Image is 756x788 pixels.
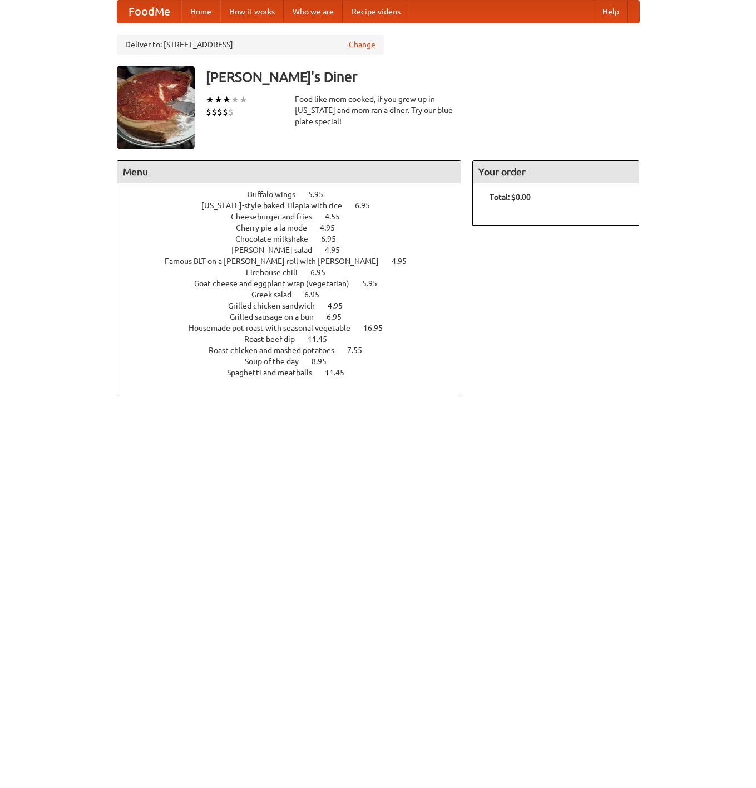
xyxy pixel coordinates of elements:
[220,1,284,23] a: How it works
[355,201,381,210] span: 6.95
[308,335,338,344] span: 11.45
[227,368,365,377] a: Spaghetti and meatballs 11.45
[284,1,343,23] a: Who we are
[363,324,394,332] span: 16.95
[310,268,337,277] span: 6.95
[325,368,355,377] span: 11.45
[194,279,398,288] a: Goat cheese and eggplant wrap (vegetarian) 5.95
[194,279,360,288] span: Goat cheese and eggplant wrap (vegetarian)
[490,193,531,202] b: Total: $0.00
[328,301,354,310] span: 4.95
[231,212,323,221] span: Cheeseburger and fries
[230,312,325,321] span: Grilled sausage on a bun
[295,94,462,127] div: Food like mom cooked, if you grew up in [US_STATE] and mom ran a diner. Try our blue plate special!
[201,201,353,210] span: [US_STATE]-style baked Tilapia with rice
[325,212,351,221] span: 4.55
[248,190,344,199] a: Buffalo wings 5.95
[228,301,363,310] a: Grilled chicken sandwich 4.95
[246,268,346,277] a: Firehouse chili 6.95
[209,346,345,355] span: Roast chicken and mashed potatoes
[165,257,390,266] span: Famous BLT on a [PERSON_NAME] roll with [PERSON_NAME]
[235,234,319,243] span: Chocolate milkshake
[343,1,409,23] a: Recipe videos
[181,1,220,23] a: Home
[217,106,223,118] li: $
[236,223,355,232] a: Cherry pie a la mode 4.95
[304,290,330,299] span: 6.95
[362,279,388,288] span: 5.95
[312,357,338,366] span: 8.95
[392,257,418,266] span: 4.95
[117,1,181,23] a: FoodMe
[165,257,427,266] a: Famous BLT on a [PERSON_NAME] roll with [PERSON_NAME] 4.95
[206,94,214,106] li: ★
[230,312,362,321] a: Grilled sausage on a bun 6.95
[201,201,391,210] a: [US_STATE]-style baked Tilapia with rice 6.95
[236,223,318,232] span: Cherry pie a la mode
[244,335,306,344] span: Roast beef dip
[206,66,640,88] h3: [PERSON_NAME]'s Diner
[473,161,639,183] h4: Your order
[320,223,346,232] span: 4.95
[214,94,223,106] li: ★
[235,234,357,243] a: Chocolate milkshake 6.95
[239,94,248,106] li: ★
[248,190,307,199] span: Buffalo wings
[209,346,383,355] a: Roast chicken and mashed potatoes 7.55
[347,346,373,355] span: 7.55
[244,335,348,344] a: Roast beef dip 11.45
[325,246,351,254] span: 4.95
[245,357,347,366] a: Soup of the day 8.95
[321,234,347,243] span: 6.95
[117,35,384,55] div: Deliver to: [STREET_ADDRESS]
[117,161,461,183] h4: Menu
[117,66,195,149] img: angular.jpg
[228,106,234,118] li: $
[231,246,360,254] a: [PERSON_NAME] salad 4.95
[189,324,403,332] a: Housemade pot roast with seasonal vegetable 16.95
[223,94,231,106] li: ★
[227,368,323,377] span: Spaghetti and meatballs
[245,357,310,366] span: Soup of the day
[231,94,239,106] li: ★
[228,301,326,310] span: Grilled chicken sandwich
[349,39,375,50] a: Change
[211,106,217,118] li: $
[251,290,340,299] a: Greek salad 6.95
[246,268,309,277] span: Firehouse chili
[594,1,628,23] a: Help
[231,212,360,221] a: Cheeseburger and fries 4.55
[189,324,362,332] span: Housemade pot roast with seasonal vegetable
[308,190,334,199] span: 5.95
[251,290,303,299] span: Greek salad
[327,312,353,321] span: 6.95
[206,106,211,118] li: $
[231,246,323,254] span: [PERSON_NAME] salad
[223,106,228,118] li: $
